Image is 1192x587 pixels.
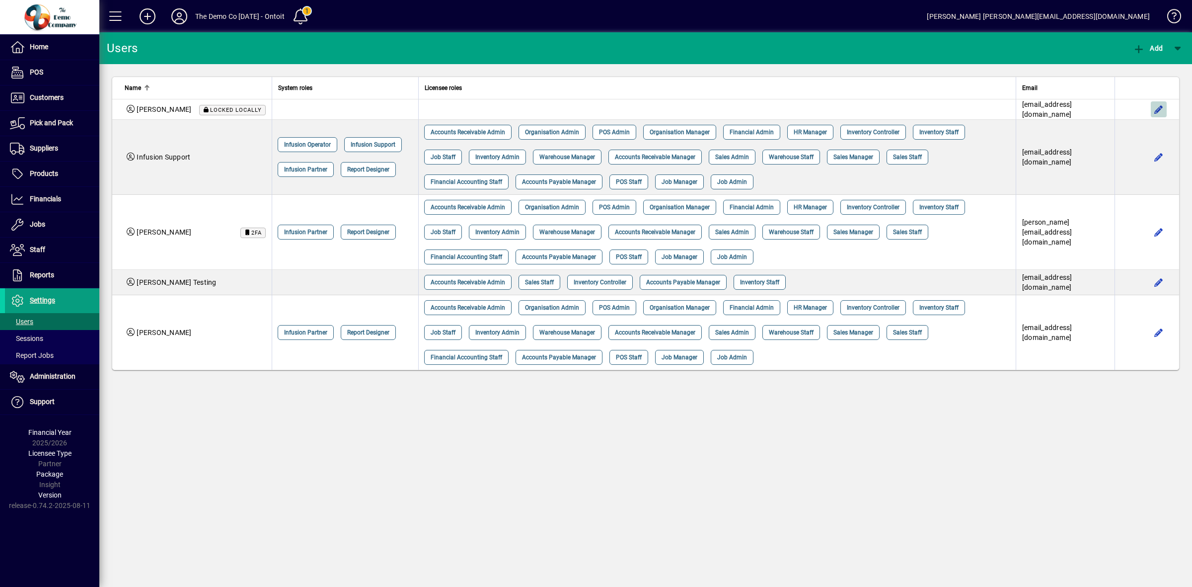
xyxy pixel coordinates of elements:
[10,351,54,359] span: Report Jobs
[30,119,73,127] span: Pick and Pack
[125,83,266,93] div: Name
[715,152,749,162] span: Sales Admin
[893,227,922,237] span: Sales Staff
[919,127,959,137] span: Inventory Staff
[539,328,595,337] span: Warehouse Manager
[794,127,827,137] span: HR Manager
[137,329,191,336] span: [PERSON_NAME]
[431,202,505,212] span: Accounts Receivable Admin
[927,8,1150,24] div: [PERSON_NAME] [PERSON_NAME][EMAIL_ADDRESS][DOMAIN_NAME]
[715,227,749,237] span: Sales Admin
[163,7,195,25] button: Profile
[5,212,99,237] a: Jobs
[5,390,99,415] a: Support
[525,277,554,287] span: Sales Staff
[431,152,455,162] span: Job Staff
[662,352,697,362] span: Job Manager
[717,352,747,362] span: Job Admin
[847,202,899,212] span: Inventory Controller
[210,107,262,113] span: Locked locally
[1130,39,1165,57] button: Add
[125,83,141,93] span: Name
[833,328,873,337] span: Sales Manager
[715,328,749,337] span: Sales Admin
[730,202,774,212] span: Financial Admin
[833,152,873,162] span: Sales Manager
[717,177,747,187] span: Job Admin
[599,127,630,137] span: POS Admin
[30,68,43,76] span: POS
[525,303,579,313] span: Organisation Admin
[599,202,630,212] span: POS Admin
[28,428,72,436] span: Financial Year
[38,491,62,499] span: Version
[522,177,596,187] span: Accounts Payable Manager
[5,162,99,186] a: Products
[730,303,774,313] span: Financial Admin
[30,372,75,380] span: Administration
[5,347,99,364] a: Report Jobs
[650,303,710,313] span: Organisation Manager
[539,227,595,237] span: Warehouse Manager
[284,227,327,237] span: Infusion Partner
[5,364,99,389] a: Administration
[616,177,642,187] span: POS Staff
[431,227,455,237] span: Job Staff
[30,398,55,406] span: Support
[1151,101,1167,117] button: Edit
[919,202,959,212] span: Inventory Staff
[107,40,149,56] div: Users
[351,140,395,150] span: Infusion Support
[30,93,64,101] span: Customers
[5,85,99,110] a: Customers
[1151,274,1167,290] button: Edit
[650,127,710,137] span: Organisation Manager
[1022,148,1072,166] span: [EMAIL_ADDRESS][DOMAIN_NAME]
[30,195,61,203] span: Financials
[475,328,520,337] span: Inventory Admin
[847,303,899,313] span: Inventory Controller
[132,7,163,25] button: Add
[574,277,626,287] span: Inventory Controller
[5,60,99,85] a: POS
[284,328,327,337] span: Infusion Partner
[662,252,697,262] span: Job Manager
[431,177,502,187] span: Financial Accounting Staff
[5,136,99,161] a: Suppliers
[794,202,827,212] span: HR Manager
[30,271,54,279] span: Reports
[278,83,312,93] span: System roles
[284,140,331,150] span: Infusion Operator
[251,230,262,236] span: 2FA
[833,227,873,237] span: Sales Manager
[431,352,502,362] span: Financial Accounting Staff
[5,330,99,347] a: Sessions
[522,252,596,262] span: Accounts Payable Manager
[522,352,596,362] span: Accounts Payable Manager
[615,227,695,237] span: Accounts Receivable Manager
[1151,149,1167,165] button: Edit
[28,449,72,457] span: Licensee Type
[431,328,455,337] span: Job Staff
[539,152,595,162] span: Warehouse Manager
[893,152,922,162] span: Sales Staff
[615,152,695,162] span: Accounts Receivable Manager
[769,152,814,162] span: Warehouse Staff
[730,127,774,137] span: Financial Admin
[137,278,216,286] span: [PERSON_NAME] Testing
[615,328,695,337] span: Accounts Receivable Manager
[525,202,579,212] span: Organisation Admin
[30,220,45,228] span: Jobs
[740,277,779,287] span: Inventory Staff
[347,227,389,237] span: Report Designer
[5,187,99,212] a: Financials
[30,43,48,51] span: Home
[650,202,710,212] span: Organisation Manager
[794,303,827,313] span: HR Manager
[30,169,58,177] span: Products
[1022,324,1072,341] span: [EMAIL_ADDRESS][DOMAIN_NAME]
[431,252,502,262] span: Financial Accounting Staff
[1022,83,1038,93] span: Email
[233,227,266,238] app-status-label: Time-based One-time Password (TOTP) Two-factor Authentication (2FA) enabled
[431,303,505,313] span: Accounts Receivable Admin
